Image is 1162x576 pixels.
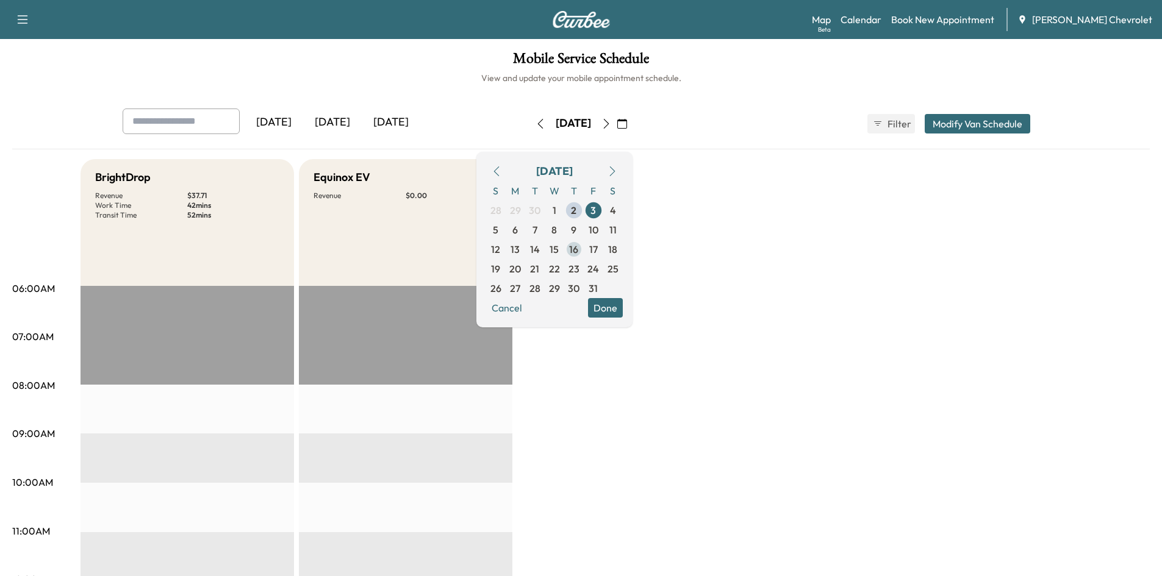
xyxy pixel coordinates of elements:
span: 16 [569,242,578,257]
span: T [525,181,545,201]
img: Curbee Logo [552,11,611,28]
p: 42 mins [187,201,279,210]
span: 15 [550,242,559,257]
span: 20 [509,261,521,276]
span: 22 [549,261,560,276]
span: 10 [589,222,598,237]
span: 5 [493,222,498,237]
a: MapBeta [812,12,831,27]
span: 30 [529,203,540,218]
span: 27 [510,281,520,296]
p: 06:00AM [12,281,55,296]
h6: View and update your mobile appointment schedule. [12,72,1150,84]
span: 17 [589,242,598,257]
p: $ 0.00 [406,191,498,201]
span: [PERSON_NAME] Chevrolet [1032,12,1152,27]
p: 08:00AM [12,378,55,393]
span: M [506,181,525,201]
span: 19 [491,261,500,276]
a: Calendar [841,12,881,27]
span: 26 [490,281,501,296]
p: 52 mins [187,210,279,220]
div: [DATE] [245,108,303,137]
span: 24 [587,261,599,276]
span: 28 [490,203,501,218]
div: [DATE] [362,108,420,137]
span: 7 [533,222,537,237]
span: 30 [568,281,579,296]
div: [DATE] [303,108,362,137]
p: $ 37.71 [187,191,279,201]
span: 12 [491,242,500,257]
p: Revenue [95,191,187,201]
p: Work Time [95,201,187,210]
span: 8 [551,222,557,237]
span: 29 [510,203,521,218]
span: 13 [511,242,520,257]
span: F [584,181,603,201]
span: 9 [571,222,576,237]
span: 29 [549,281,560,296]
span: 21 [530,261,539,276]
button: Filter [867,114,915,133]
p: 10:00AM [12,475,53,489]
span: 6 [512,222,518,237]
span: S [486,181,506,201]
span: Filter [888,116,909,131]
button: Cancel [486,298,528,318]
span: 11 [609,222,617,237]
span: 14 [530,242,540,257]
span: 18 [608,242,617,257]
button: Modify Van Schedule [925,114,1030,133]
a: Book New Appointment [891,12,994,27]
span: 2 [571,203,576,218]
span: 25 [608,261,619,276]
h5: BrightDrop [95,169,151,186]
span: 1 [553,203,556,218]
span: W [545,181,564,201]
div: [DATE] [556,116,591,131]
p: 09:00AM [12,426,55,441]
button: Done [588,298,623,318]
div: [DATE] [536,163,573,180]
span: 3 [590,203,596,218]
p: Transit Time [95,210,187,220]
span: 23 [568,261,579,276]
p: Revenue [314,191,406,201]
span: 4 [610,203,616,218]
p: 11:00AM [12,524,50,538]
h1: Mobile Service Schedule [12,51,1150,72]
span: S [603,181,623,201]
span: T [564,181,584,201]
span: 28 [529,281,540,296]
p: 07:00AM [12,329,54,344]
span: 31 [589,281,598,296]
h5: Equinox EV [314,169,370,186]
div: Beta [818,25,831,34]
